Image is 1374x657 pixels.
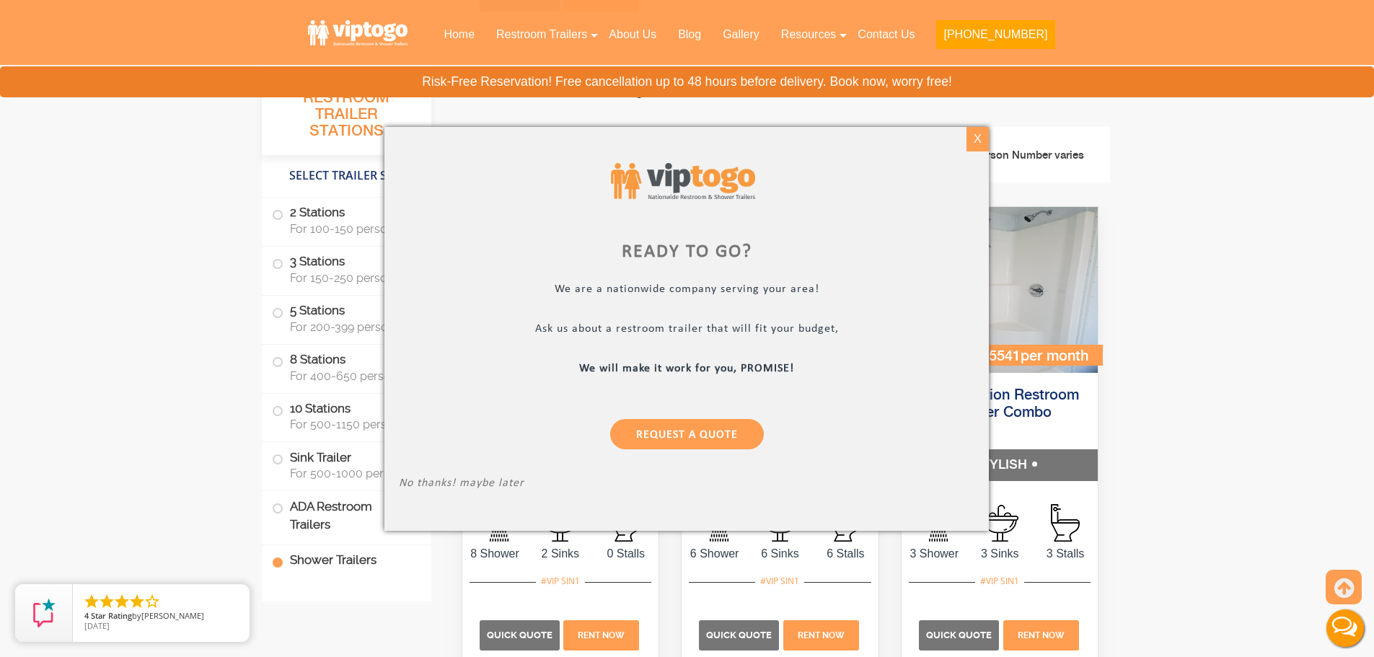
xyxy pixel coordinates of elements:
p: No thanks! maybe later [399,476,974,493]
li:  [113,593,131,610]
p: Ask us about a restroom trailer that will fit your budget, [399,322,974,338]
span: [DATE] [84,620,110,631]
a: Request a Quote [610,418,764,449]
li:  [83,593,100,610]
span: 4 [84,610,89,621]
li:  [144,593,161,610]
img: Review Rating [30,599,58,627]
li:  [98,593,115,610]
span: [PERSON_NAME] [141,610,204,621]
button: Live Chat [1316,599,1374,657]
span: Star Rating [91,610,132,621]
img: viptogo logo [611,163,755,200]
div: Ready to go? [399,243,974,260]
li:  [128,593,146,610]
div: X [966,127,989,151]
b: We will make it work for you, PROMISE! [580,362,795,374]
p: We are a nationwide company serving your area! [399,282,974,299]
span: by [84,612,238,622]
